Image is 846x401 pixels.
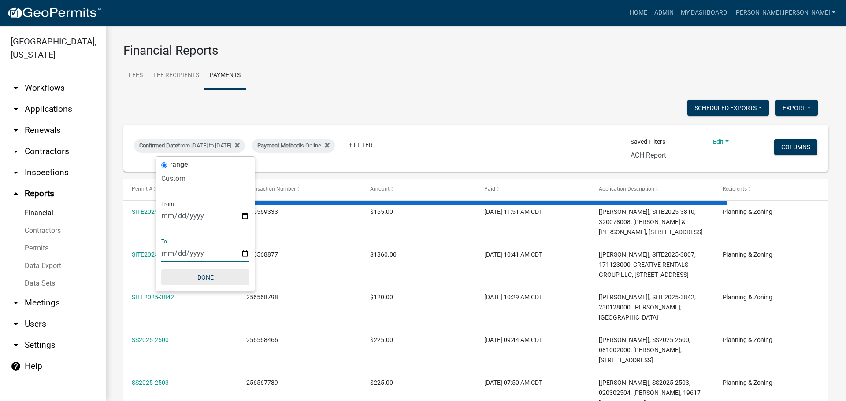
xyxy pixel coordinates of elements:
[687,100,769,116] button: Scheduled Exports
[723,208,772,215] span: Planning & Zoning
[370,336,393,343] span: $225.00
[599,186,654,192] span: Application Description
[370,294,393,301] span: $120.00
[246,251,278,258] span: 256568877
[599,294,696,321] span: [Wayne Leitheiser], SITE2025-3842, 230128000, LUKAS STEFFL, 29664 220TH AVE
[484,250,582,260] div: [DATE] 10:41 AM CDT
[370,379,393,386] span: $225.00
[599,208,703,235] span: [Tyler Lindsay], SITE2025-3810, 320078008, DAVID A & MARIE J BRAATEN, 32751 SUGAR CREEK RD
[723,186,747,192] span: Recipients
[246,208,278,215] span: 256569333
[484,186,495,192] span: Paid
[123,62,148,90] a: Fees
[714,179,828,200] datatable-header-cell: Recipients
[132,186,152,192] span: Permit #
[361,179,476,200] datatable-header-cell: Amount
[148,62,204,90] a: Fee Recipients
[599,251,696,278] span: [Tyler Lindsay], SITE2025-3807, 171123000, CREATIVE RENTALS GROUP LLC, 15850 E LITTLE CORMORANT RD
[11,319,21,329] i: arrow_drop_down
[484,207,582,217] div: [DATE] 11:51 AM CDT
[204,62,246,90] a: Payments
[484,292,582,302] div: [DATE] 10:29 AM CDT
[599,336,690,364] span: [Jeff Rusness], SS2025-2500, 081002000, GREGORY JENSEN, 20306 CO RD 131
[132,336,169,343] a: SS2025-2500
[11,104,21,114] i: arrow_drop_down
[723,379,772,386] span: Planning & Zoning
[123,43,828,58] h3: Financial Reports
[132,208,174,215] a: SITE2025-3810
[631,137,665,147] span: Saved Filters
[723,294,772,301] span: Planning & Zoning
[590,179,714,200] datatable-header-cell: Application Description
[132,379,169,386] a: SS2025-2503
[246,294,278,301] span: 256568798
[11,146,21,157] i: arrow_drop_down
[626,4,651,21] a: Home
[370,251,397,258] span: $1860.00
[132,294,174,301] a: SITE2025-3842
[731,4,839,21] a: [PERSON_NAME].[PERSON_NAME]
[342,137,380,153] a: + Filter
[11,340,21,350] i: arrow_drop_down
[775,100,818,116] button: Export
[713,138,729,145] a: Edit
[484,335,582,345] div: [DATE] 09:44 AM CDT
[484,378,582,388] div: [DATE] 07:50 AM CDT
[11,361,21,372] i: help
[11,83,21,93] i: arrow_drop_down
[476,179,590,200] datatable-header-cell: Paid
[11,125,21,136] i: arrow_drop_down
[723,336,772,343] span: Planning & Zoning
[170,161,188,168] label: range
[774,139,817,155] button: Columns
[246,186,296,192] span: Transaction Number
[11,167,21,178] i: arrow_drop_down
[11,298,21,308] i: arrow_drop_down
[246,336,278,343] span: 256568466
[677,4,731,21] a: My Dashboard
[238,179,362,200] datatable-header-cell: Transaction Number
[370,208,393,215] span: $165.00
[723,251,772,258] span: Planning & Zoning
[161,269,249,285] button: Done
[252,139,335,153] div: is Online
[134,139,245,153] div: from [DATE] to [DATE]
[123,179,238,200] datatable-header-cell: Permit #
[11,188,21,199] i: arrow_drop_up
[132,251,174,258] a: SITE2025-3807
[651,4,677,21] a: Admin
[139,142,178,149] span: Confirmed Date
[370,186,390,192] span: Amount
[257,142,300,149] span: Payment Method
[246,379,278,386] span: 256567789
